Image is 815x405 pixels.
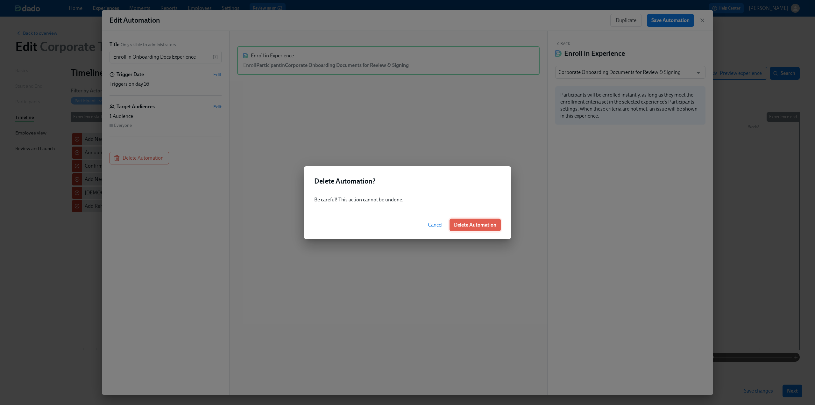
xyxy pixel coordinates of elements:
[454,222,496,228] span: Delete Automation
[314,177,501,186] h2: Delete Automation?
[423,219,447,231] button: Cancel
[314,196,501,203] p: Be careful! This action cannot be undone.
[450,219,501,231] button: Delete Automation
[428,222,443,228] span: Cancel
